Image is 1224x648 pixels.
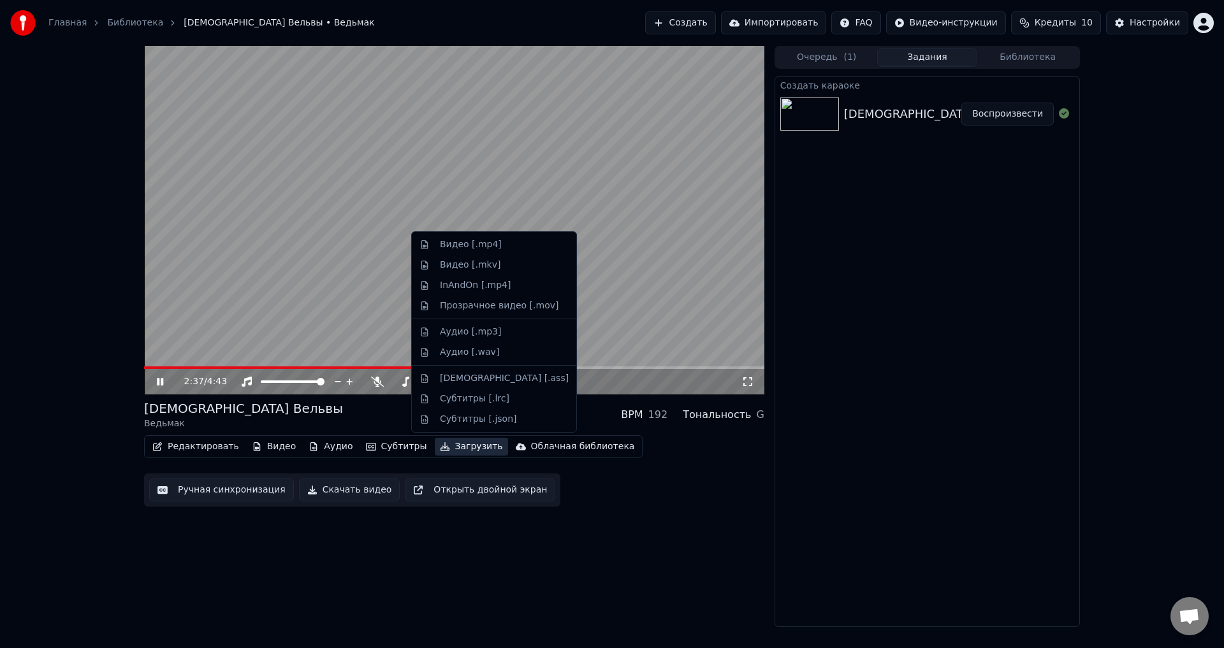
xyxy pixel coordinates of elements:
nav: breadcrumb [48,17,375,29]
div: Видео [.mkv] [440,259,500,271]
div: Создать караоке [775,77,1079,92]
button: Аудио [303,438,358,456]
div: / [184,375,215,388]
button: Видео-инструкции [886,11,1006,34]
div: [DEMOGRAPHIC_DATA] Вельвы - Ведьмак [844,105,1087,123]
span: Кредиты [1035,17,1076,29]
button: Задания [877,48,978,67]
a: Библиотека [107,17,163,29]
div: Облачная библиотека [531,440,635,453]
button: Субтитры [361,438,432,456]
button: Воспроизвести [961,103,1054,126]
div: Аудио [.mp3] [440,326,501,338]
div: Субтитры [.json] [440,413,517,426]
button: Видео [247,438,302,456]
div: Открытый чат [1170,597,1209,635]
div: Субтитры [.lrc] [440,392,509,405]
button: Скачать видео [299,479,400,501]
div: Тональность [683,407,751,422]
div: G [756,407,764,422]
div: Аудио [.wav] [440,346,499,359]
span: 10 [1081,17,1093,29]
button: Создать [645,11,715,34]
button: FAQ [831,11,880,34]
span: ( 1 ) [843,51,856,64]
span: 4:43 [207,375,227,388]
button: Библиотека [977,48,1078,67]
div: Видео [.mp4] [440,238,502,251]
div: Прозрачное видео [.mov] [440,299,558,312]
span: [DEMOGRAPHIC_DATA] Вельвы • Ведьмак [184,17,374,29]
button: Редактировать [147,438,244,456]
div: Ведьмак [144,417,343,430]
button: Импортировать [721,11,827,34]
button: Кредиты10 [1011,11,1101,34]
span: 2:37 [184,375,204,388]
div: 192 [648,407,668,422]
div: [DEMOGRAPHIC_DATA] [.ass] [440,372,569,385]
div: [DEMOGRAPHIC_DATA] Вельвы [144,400,343,417]
div: Настройки [1130,17,1180,29]
button: Загрузить [435,438,508,456]
button: Очередь [776,48,877,67]
img: youka [10,10,36,36]
a: Главная [48,17,87,29]
div: BPM [621,407,643,422]
button: Открыть двойной экран [405,479,555,501]
div: InAndOn [.mp4] [440,279,511,292]
button: Ручная синхронизация [149,479,294,501]
button: Настройки [1106,11,1188,34]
